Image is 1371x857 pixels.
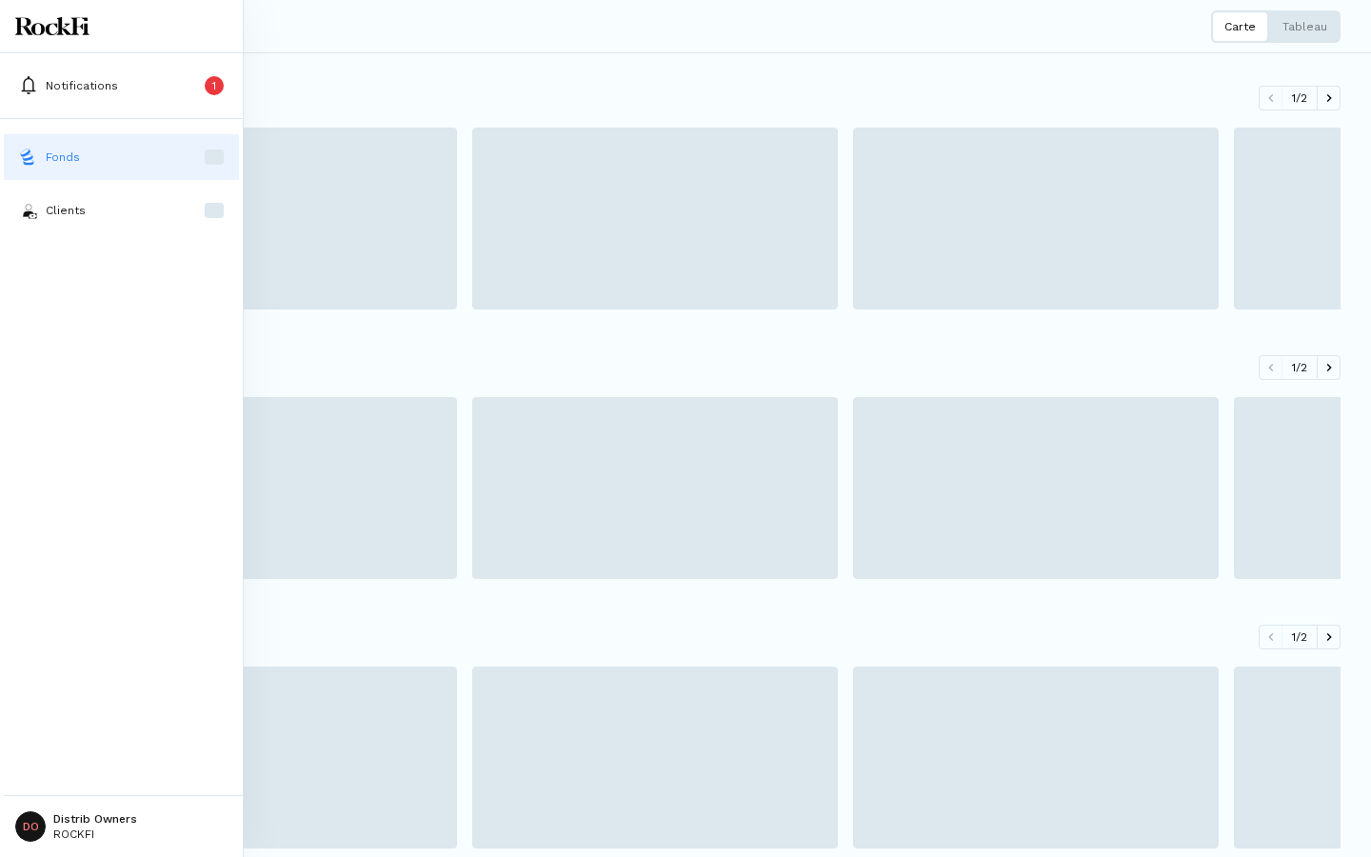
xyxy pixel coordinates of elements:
[19,201,38,220] img: investors
[4,134,239,180] button: fundsFonds
[15,811,46,842] span: DO
[1282,628,1317,646] span: 1 / 2
[1317,87,1340,110] button: Défiler vers la droite
[46,202,86,219] p: Clients
[1260,626,1282,648] button: Défiler vers la gauche
[15,17,89,36] img: Logo
[53,813,137,825] p: Distrib Owners
[4,188,239,233] button: investorsClients
[19,148,38,167] img: funds
[1317,356,1340,379] button: Défiler vers la droite
[1282,359,1317,376] span: 1 / 2
[1282,90,1317,107] span: 1 / 2
[1260,87,1282,110] button: Défiler vers la gauche
[1317,626,1340,648] button: Défiler vers la droite
[46,77,118,94] p: Notifications
[46,149,80,166] p: Fonds
[1260,356,1282,379] button: Défiler vers la gauche
[212,77,216,94] p: 1
[1282,19,1327,34] p: Tableau
[4,63,239,109] button: Notifications1
[53,828,137,840] p: ROCKFI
